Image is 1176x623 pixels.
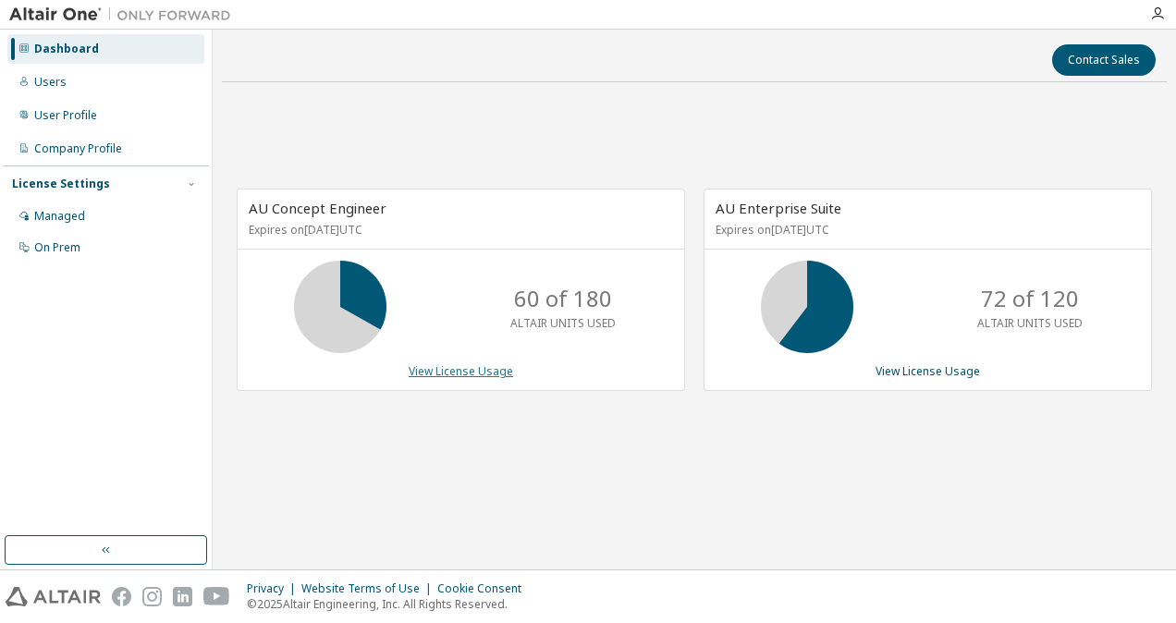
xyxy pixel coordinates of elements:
[203,587,230,606] img: youtube.svg
[977,315,1083,331] p: ALTAIR UNITS USED
[716,222,1135,238] p: Expires on [DATE] UTC
[247,581,301,596] div: Privacy
[301,581,437,596] div: Website Terms of Use
[34,240,80,255] div: On Prem
[249,199,386,217] span: AU Concept Engineer
[142,587,162,606] img: instagram.svg
[12,177,110,191] div: License Settings
[34,141,122,156] div: Company Profile
[437,581,533,596] div: Cookie Consent
[34,108,97,123] div: User Profile
[876,363,980,379] a: View License Usage
[34,75,67,90] div: Users
[34,209,85,224] div: Managed
[9,6,240,24] img: Altair One
[34,42,99,56] div: Dashboard
[716,199,841,217] span: AU Enterprise Suite
[249,222,668,238] p: Expires on [DATE] UTC
[981,283,1079,314] p: 72 of 120
[510,315,616,331] p: ALTAIR UNITS USED
[409,363,513,379] a: View License Usage
[6,587,101,606] img: altair_logo.svg
[514,283,612,314] p: 60 of 180
[1052,44,1156,76] button: Contact Sales
[247,596,533,612] p: © 2025 Altair Engineering, Inc. All Rights Reserved.
[173,587,192,606] img: linkedin.svg
[112,587,131,606] img: facebook.svg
